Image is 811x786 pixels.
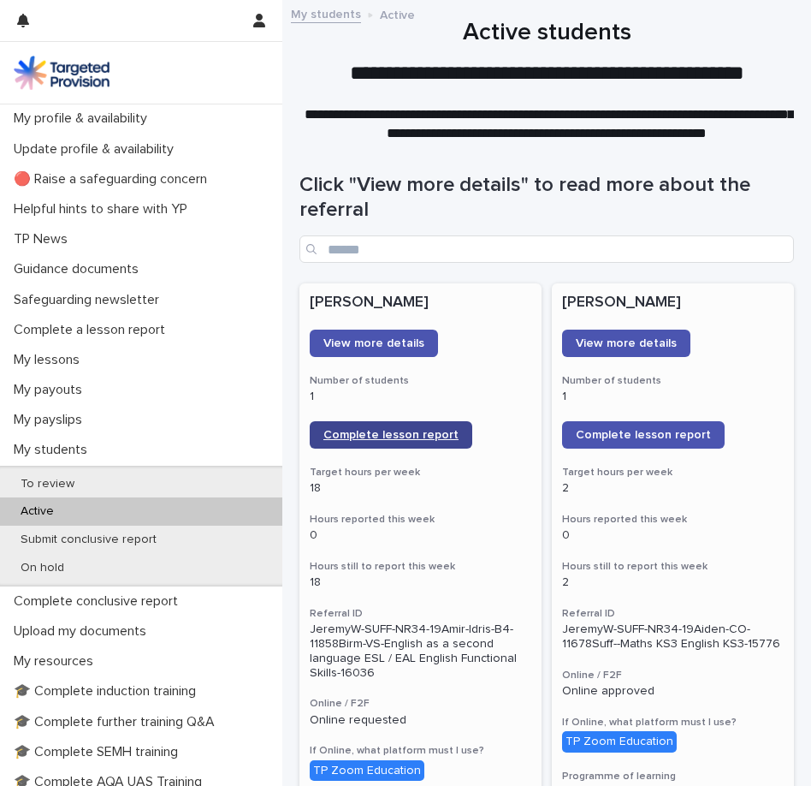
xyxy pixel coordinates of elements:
[562,575,784,590] p: 2
[7,352,93,368] p: My lessons
[562,481,784,496] p: 2
[7,683,210,700] p: 🎓 Complete induction training
[7,141,187,158] p: Update profile & availability
[310,575,531,590] p: 18
[576,429,711,441] span: Complete lesson report
[7,442,101,458] p: My students
[299,173,794,223] h1: Click "View more details" to read more about the referral
[310,760,424,782] div: TP Zoom Education
[310,560,531,574] h3: Hours still to report this week
[562,528,784,543] p: 0
[299,235,794,263] input: Search
[7,382,96,398] p: My payouts
[7,533,170,547] p: Submit conclusive report
[7,623,160,640] p: Upload my documents
[7,593,192,610] p: Complete conclusive report
[7,171,221,188] p: 🔴 Raise a safeguarding concern
[310,330,438,357] a: View more details
[7,261,152,277] p: Guidance documents
[7,110,161,127] p: My profile & availability
[7,504,68,519] p: Active
[7,744,192,760] p: 🎓 Complete SEMH training
[562,684,784,699] p: Online approved
[310,607,531,621] h3: Referral ID
[562,716,784,729] h3: If Online, what platform must I use?
[562,731,677,753] div: TP Zoom Education
[310,697,531,711] h3: Online / F2F
[7,714,228,730] p: 🎓 Complete further training Q&A
[323,337,424,349] span: View more details
[310,528,531,543] p: 0
[310,294,531,313] p: [PERSON_NAME]
[310,622,531,680] p: JeremyW-SUFF-NR34-19Amir-Idris-B4-11858Birm-VS-English as a second language ESL / EAL English Fun...
[323,429,459,441] span: Complete lesson report
[380,4,415,23] p: Active
[562,466,784,479] h3: Target hours per week
[310,481,531,496] p: 18
[291,3,361,23] a: My students
[562,560,784,574] h3: Hours still to report this week
[562,669,784,682] h3: Online / F2F
[310,421,472,449] a: Complete lesson report
[14,56,110,90] img: M5nRWzHhSzIhMunXDL62
[310,513,531,527] h3: Hours reported this week
[562,390,784,404] p: 1
[562,607,784,621] h3: Referral ID
[7,653,107,670] p: My resources
[562,622,784,652] p: JeremyW-SUFF-NR34-19Aiden-CO-11678Suff--Maths KS3 English KS3-15776
[310,374,531,388] h3: Number of students
[7,231,81,247] p: TP News
[562,294,784,313] p: [PERSON_NAME]
[7,322,179,338] p: Complete a lesson report
[310,744,531,758] h3: If Online, what platform must I use?
[310,466,531,479] h3: Target hours per week
[7,412,96,428] p: My payslips
[7,292,173,308] p: Safeguarding newsletter
[310,390,531,404] p: 1
[562,770,784,783] h3: Programme of learning
[7,477,88,491] p: To review
[562,513,784,527] h3: Hours reported this week
[299,19,794,48] h1: Active students
[7,561,78,575] p: On hold
[562,374,784,388] h3: Number of students
[7,201,201,217] p: Helpful hints to share with YP
[562,330,690,357] a: View more details
[562,421,725,449] a: Complete lesson report
[310,713,531,728] p: Online requested
[576,337,677,349] span: View more details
